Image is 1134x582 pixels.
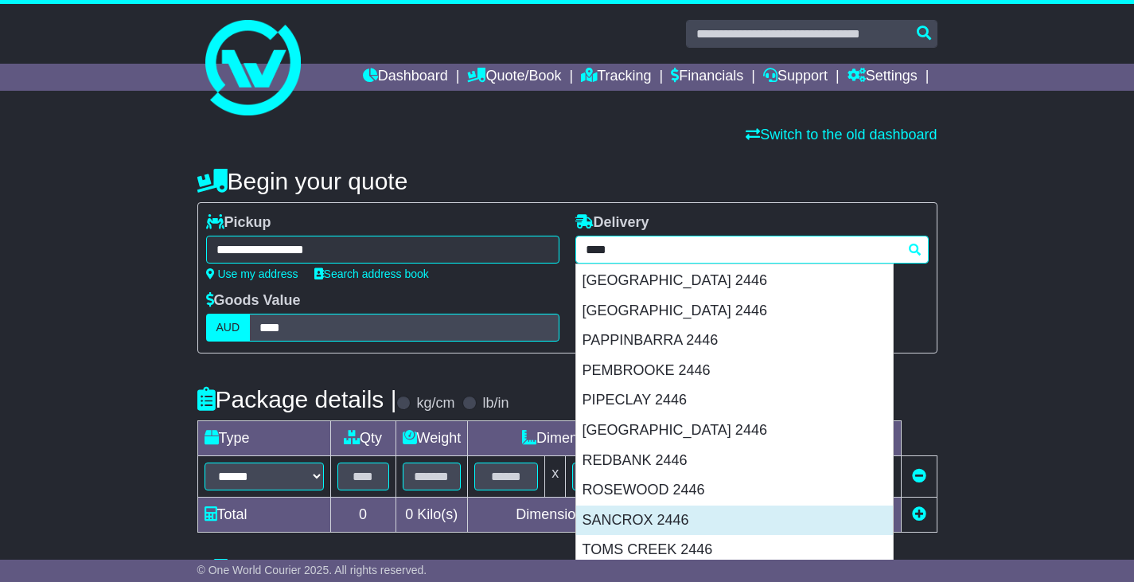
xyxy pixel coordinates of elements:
[581,64,651,91] a: Tracking
[405,506,413,522] span: 0
[576,416,893,446] div: [GEOGRAPHIC_DATA] 2446
[576,446,893,476] div: REDBANK 2446
[467,64,561,91] a: Quote/Book
[912,468,926,484] a: Remove this item
[575,236,929,264] typeahead: Please provide city
[482,395,509,412] label: lb/in
[545,456,566,498] td: x
[576,506,893,536] div: SANCROX 2446
[197,498,330,533] td: Total
[912,506,926,522] a: Add new item
[197,564,427,576] span: © One World Courier 2025. All rights reserved.
[197,421,330,456] td: Type
[763,64,828,91] a: Support
[416,395,454,412] label: kg/cm
[746,127,937,143] a: Switch to the old dashboard
[197,386,397,412] h4: Package details |
[576,385,893,416] div: PIPECLAY 2446
[848,64,918,91] a: Settings
[576,326,893,356] div: PAPPINBARRA 2446
[330,498,396,533] td: 0
[576,296,893,326] div: [GEOGRAPHIC_DATA] 2446
[206,268,298,280] a: Use my address
[576,475,893,506] div: ROSEWOOD 2446
[206,214,271,232] label: Pickup
[197,168,937,194] h4: Begin your quote
[330,421,396,456] td: Qty
[468,421,741,456] td: Dimensions (L x W x H)
[671,64,743,91] a: Financials
[206,292,301,310] label: Goods Value
[396,421,468,456] td: Weight
[396,498,468,533] td: Kilo(s)
[575,214,649,232] label: Delivery
[206,314,251,342] label: AUD
[576,356,893,386] div: PEMBROOKE 2446
[468,498,741,533] td: Dimensions in Centimetre(s)
[314,268,429,280] a: Search address book
[576,266,893,296] div: [GEOGRAPHIC_DATA] 2446
[576,535,893,565] div: TOMS CREEK 2446
[363,64,448,91] a: Dashboard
